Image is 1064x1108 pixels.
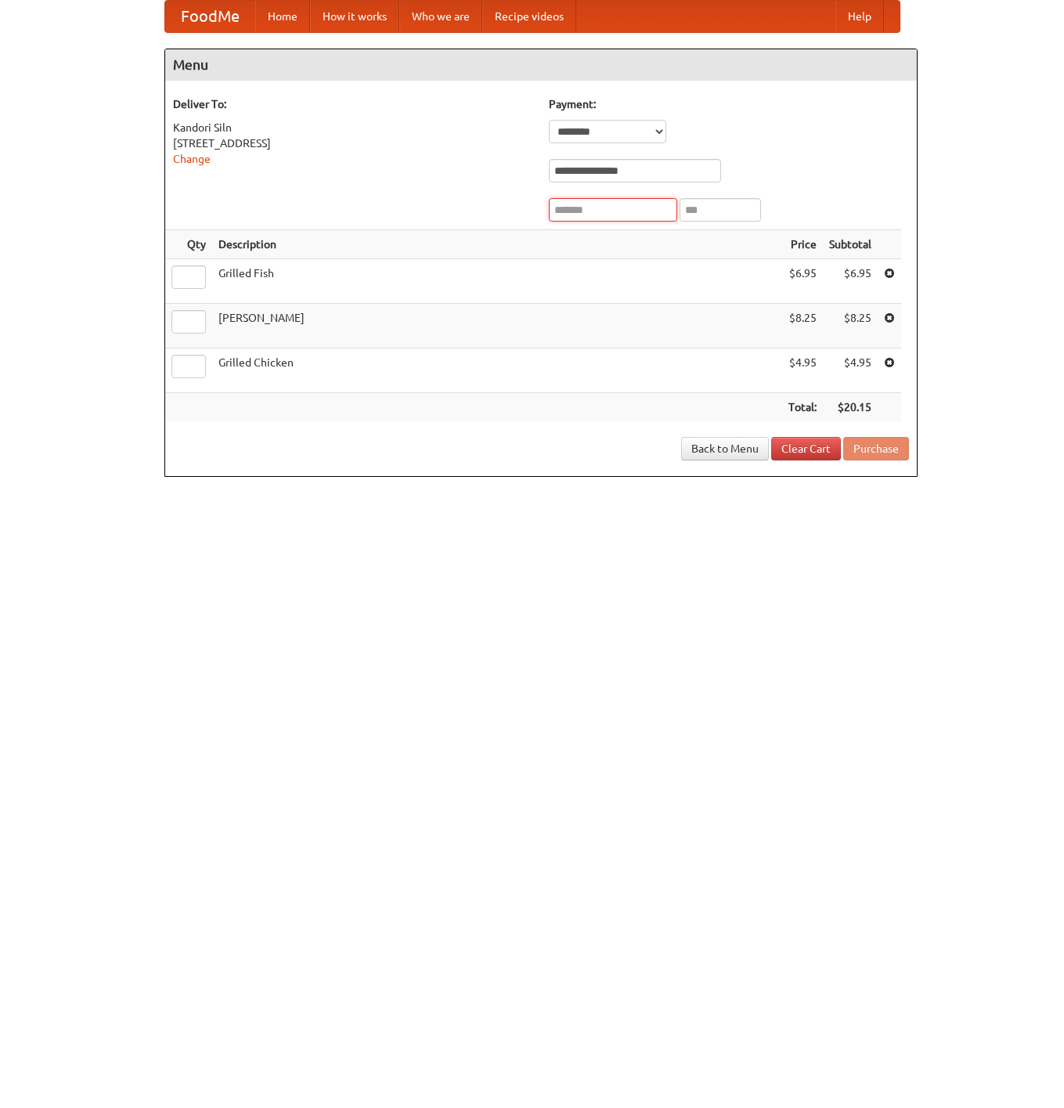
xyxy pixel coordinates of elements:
[782,230,823,259] th: Price
[173,96,533,112] h5: Deliver To:
[681,437,769,460] a: Back to Menu
[843,437,909,460] button: Purchase
[835,1,884,32] a: Help
[482,1,576,32] a: Recipe videos
[212,304,782,348] td: [PERSON_NAME]
[823,393,878,422] th: $20.15
[310,1,399,32] a: How it works
[173,120,533,135] div: Kandori Siln
[165,1,255,32] a: FoodMe
[165,230,212,259] th: Qty
[782,259,823,304] td: $6.95
[823,304,878,348] td: $8.25
[823,230,878,259] th: Subtotal
[173,153,211,165] a: Change
[782,304,823,348] td: $8.25
[212,348,782,393] td: Grilled Chicken
[399,1,482,32] a: Who we are
[823,259,878,304] td: $6.95
[823,348,878,393] td: $4.95
[771,437,841,460] a: Clear Cart
[782,393,823,422] th: Total:
[549,96,909,112] h5: Payment:
[255,1,310,32] a: Home
[173,135,533,151] div: [STREET_ADDRESS]
[212,259,782,304] td: Grilled Fish
[782,348,823,393] td: $4.95
[165,49,917,81] h4: Menu
[212,230,782,259] th: Description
